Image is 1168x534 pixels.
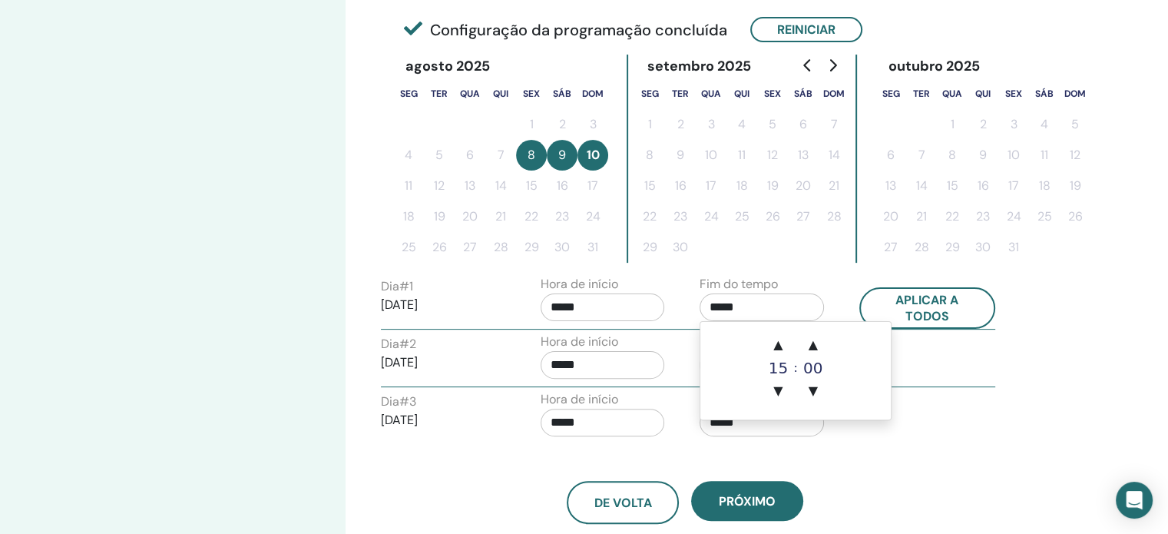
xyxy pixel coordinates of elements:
[424,171,455,201] button: 12
[577,171,608,201] button: 17
[875,78,906,109] th: segunda-feira
[726,78,757,109] th: quinta-feira
[516,201,547,232] button: 22
[455,232,485,263] button: 27
[665,109,696,140] button: 2
[424,201,455,232] button: 19
[968,140,998,171] button: 9
[541,333,618,351] label: Hora de início
[788,201,819,232] button: 27
[547,171,577,201] button: 16
[577,140,608,171] button: 10
[906,171,937,201] button: 14
[485,171,516,201] button: 14
[541,390,618,409] label: Hora de início
[634,55,763,78] div: setembro 2025
[875,201,906,232] button: 20
[998,232,1029,263] button: 31
[381,335,416,353] label: Dia # 2
[998,140,1029,171] button: 10
[819,109,849,140] button: 7
[455,201,485,232] button: 20
[763,376,793,406] span: ▼
[696,78,726,109] th: quarta-feira
[750,17,862,42] button: Reiniciar
[820,50,845,81] button: Go to next month
[998,109,1029,140] button: 3
[393,171,424,201] button: 11
[796,50,820,81] button: Go to previous month
[859,287,996,329] button: Aplicar a todos
[819,78,849,109] th: domingo
[875,232,906,263] button: 27
[577,201,608,232] button: 24
[726,201,757,232] button: 25
[393,55,503,78] div: agosto 2025
[393,78,424,109] th: segunda-feira
[968,171,998,201] button: 16
[719,493,776,509] span: Próximo
[424,78,455,109] th: terça-feira
[516,78,547,109] th: sexta-feira
[998,171,1029,201] button: 17
[455,140,485,171] button: 6
[937,109,968,140] button: 1
[726,140,757,171] button: 11
[1029,109,1060,140] button: 4
[937,232,968,263] button: 29
[937,78,968,109] th: quarta-feira
[1060,201,1090,232] button: 26
[516,171,547,201] button: 15
[819,171,849,201] button: 21
[906,232,937,263] button: 28
[998,201,1029,232] button: 24
[634,171,665,201] button: 15
[1116,482,1153,519] div: Open Intercom Messenger
[757,201,788,232] button: 26
[906,201,937,232] button: 21
[381,353,505,372] p: [DATE]
[455,171,485,201] button: 13
[485,232,516,263] button: 28
[567,481,679,524] button: De volta
[1060,140,1090,171] button: 12
[696,109,726,140] button: 3
[404,18,727,41] span: Configuração da programação concluída
[763,330,793,360] span: ▲
[1029,171,1060,201] button: 18
[937,140,968,171] button: 8
[381,393,416,411] label: Dia # 3
[634,232,665,263] button: 29
[485,201,516,232] button: 21
[665,201,696,232] button: 23
[516,109,547,140] button: 1
[696,201,726,232] button: 24
[577,109,608,140] button: 3
[798,376,829,406] span: ▼
[691,481,803,521] button: Próximo
[547,78,577,109] th: sábado
[798,360,829,376] div: 00
[665,171,696,201] button: 16
[634,140,665,171] button: 8
[1060,171,1090,201] button: 19
[393,140,424,171] button: 4
[788,78,819,109] th: sábado
[906,78,937,109] th: terça-feira
[665,140,696,171] button: 9
[577,232,608,263] button: 31
[798,330,829,360] span: ▲
[424,140,455,171] button: 5
[906,140,937,171] button: 7
[998,78,1029,109] th: sexta-feira
[577,78,608,109] th: domingo
[516,140,547,171] button: 8
[788,171,819,201] button: 20
[485,140,516,171] button: 7
[424,232,455,263] button: 26
[788,140,819,171] button: 13
[757,140,788,171] button: 12
[665,78,696,109] th: terça-feira
[819,201,849,232] button: 28
[968,201,998,232] button: 23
